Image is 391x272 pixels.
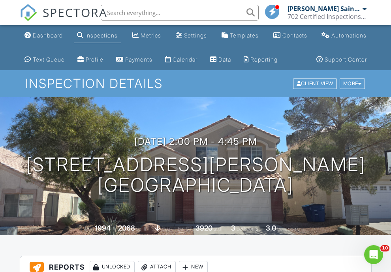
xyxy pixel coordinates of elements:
[162,53,201,67] a: Calendar
[21,53,68,67] a: Text Queue
[43,4,107,21] span: SPECTORA
[141,32,161,39] div: Metrics
[207,53,234,67] a: Data
[270,28,310,43] a: Contacts
[237,226,258,232] span: bedrooms
[173,56,197,63] div: Calendar
[178,226,194,232] span: Lot Size
[101,5,259,21] input: Search everything...
[86,56,103,63] div: Profile
[26,154,365,196] h1: [STREET_ADDRESS][PERSON_NAME] [GEOGRAPHIC_DATA]
[74,28,121,43] a: Inspections
[231,224,235,232] div: 3
[250,56,278,63] div: Reporting
[21,28,66,43] a: Dashboard
[218,56,231,63] div: Data
[134,136,257,147] h3: [DATE] 2:00 pm - 4:45 pm
[25,77,366,90] h1: Inspection Details
[184,32,207,39] div: Settings
[318,28,370,43] a: Automations (Basic)
[288,5,361,13] div: [PERSON_NAME] Saint [PERSON_NAME]
[214,226,224,232] span: sq.ft.
[85,226,94,232] span: Built
[340,79,365,89] div: More
[125,56,152,63] div: Payments
[20,4,37,21] img: The Best Home Inspection Software - Spectora
[195,224,212,232] div: 3920
[293,79,337,89] div: Client View
[331,32,367,39] div: Automations
[74,53,107,67] a: Company Profile
[33,32,63,39] div: Dashboard
[173,28,210,43] a: Settings
[241,53,281,67] a: Reporting
[33,56,65,63] div: Text Queue
[85,32,118,39] div: Inspections
[129,28,164,43] a: Metrics
[380,245,389,251] span: 10
[118,224,135,232] div: 2068
[292,80,339,86] a: Client View
[136,226,147,232] span: sq. ft.
[113,53,156,67] a: Payments
[313,53,370,67] a: Support Center
[288,13,367,21] div: 702 Certified Inspections LLC.
[95,224,111,232] div: 1994
[20,11,107,27] a: SPECTORA
[266,224,276,232] div: 3.0
[218,28,262,43] a: Templates
[282,32,307,39] div: Contacts
[230,32,259,39] div: Templates
[325,56,367,63] div: Support Center
[277,226,300,232] span: bathrooms
[364,245,383,264] iframe: Intercom live chat
[162,226,170,232] span: slab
